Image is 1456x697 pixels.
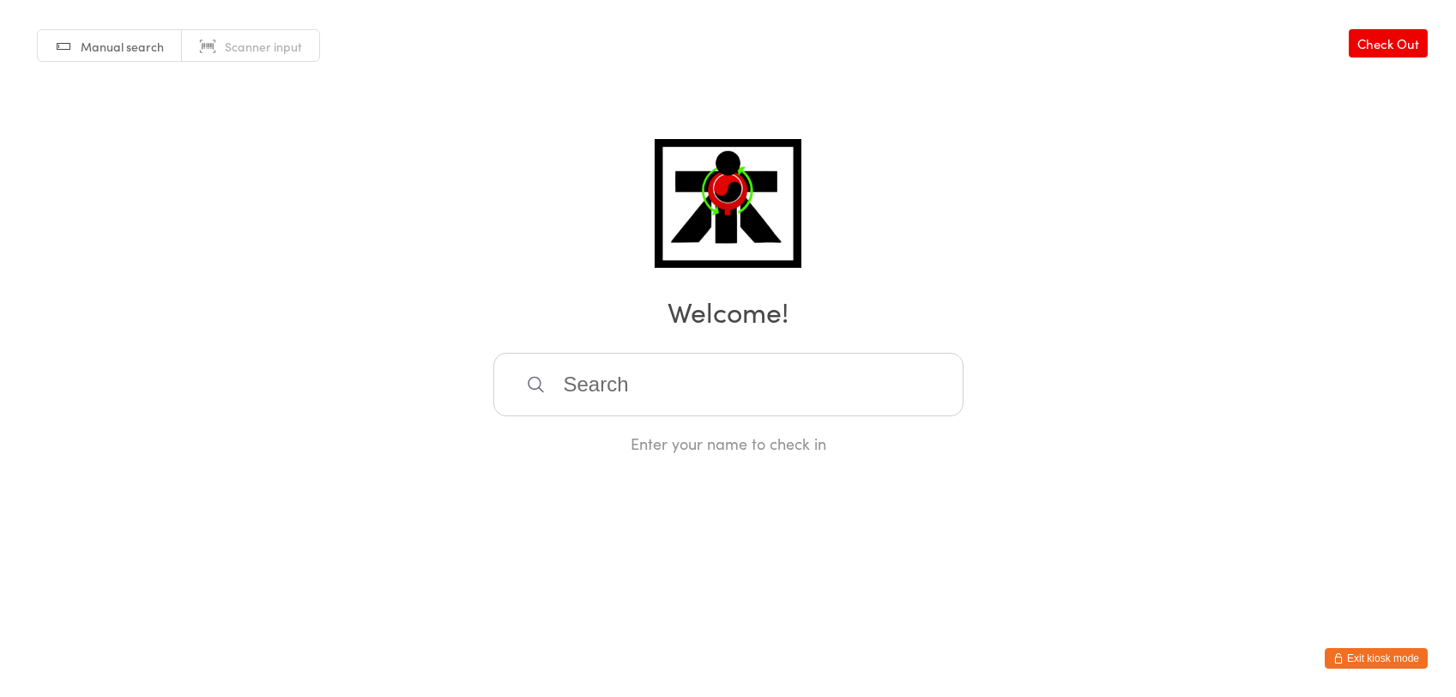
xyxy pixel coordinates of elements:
img: ATI Midvale / Midland [655,139,801,268]
input: Search [493,353,964,416]
button: Exit kiosk mode [1325,648,1428,669]
span: Scanner input [225,38,302,55]
a: Check Out [1349,29,1428,58]
h2: Welcome! [17,292,1439,330]
span: Manual search [81,38,164,55]
div: Enter your name to check in [493,433,964,454]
